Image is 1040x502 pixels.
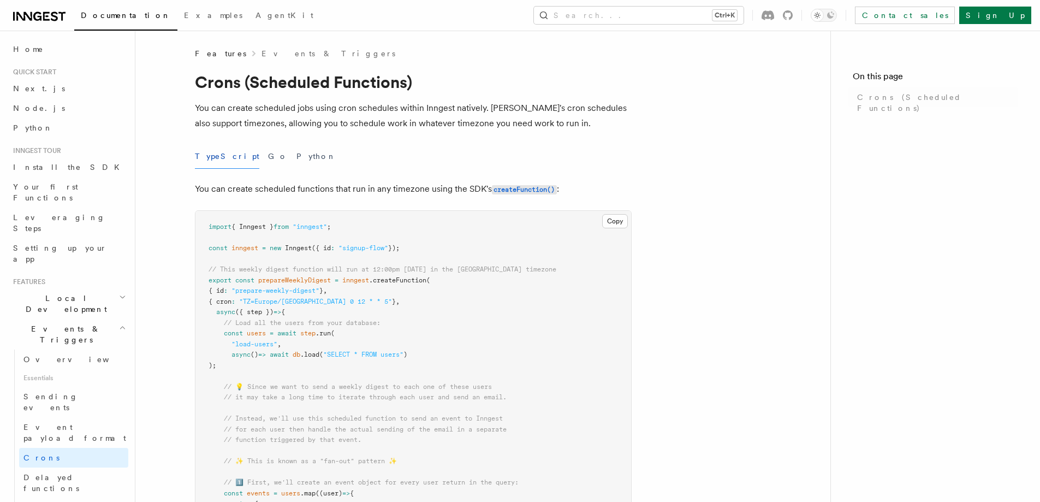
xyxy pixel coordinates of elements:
[9,177,128,208] a: Your first Functions
[331,329,335,337] span: (
[811,9,837,22] button: Toggle dark mode
[270,351,289,358] span: await
[13,84,65,93] span: Next.js
[195,181,632,197] p: You can create scheduled functions that run in any timezone using the SDK's :
[853,87,1018,118] a: Crons (Scheduled Functions)
[9,319,128,350] button: Events & Triggers
[224,479,519,486] span: // 1️⃣ First, we'll create an event object for every user return in the query:
[712,10,737,21] kbd: Ctrl+K
[13,182,78,202] span: Your first Functions
[855,7,955,24] a: Contact sales
[239,298,392,305] span: "TZ=Europe/[GEOGRAPHIC_DATA] 0 12 * * 5"
[534,7,744,24] button: Search...Ctrl+K
[323,287,327,294] span: ,
[268,144,288,169] button: Go
[195,101,632,131] p: You can create scheduled jobs using cron schedules within Inngest natively. [PERSON_NAME]'s cron ...
[342,276,369,284] span: inngest
[209,223,231,231] span: import
[9,157,128,177] a: Install the SDK
[300,329,316,337] span: step
[249,3,320,29] a: AgentKit
[74,3,177,31] a: Documentation
[224,329,243,337] span: const
[327,223,331,231] span: ;
[319,351,323,358] span: (
[396,298,400,305] span: ,
[224,436,361,444] span: // function triggered by that event.
[19,387,128,417] a: Sending events
[262,244,266,252] span: =
[9,39,128,59] a: Home
[195,144,259,169] button: TypeScript
[224,415,503,422] span: // Instead, we'll use this scheduled function to send an event to Inngest
[13,213,105,233] span: Leveraging Steps
[262,48,395,59] a: Events & Triggers
[270,329,274,337] span: =
[857,92,1018,114] span: Crons (Scheduled Functions)
[335,276,338,284] span: =
[853,70,1018,87] h4: On this page
[274,489,277,497] span: =
[13,123,53,132] span: Python
[209,276,231,284] span: export
[316,329,331,337] span: .run
[9,293,119,315] span: Local Development
[23,392,78,412] span: Sending events
[293,223,327,231] span: "inngest"
[231,244,258,252] span: inngest
[13,104,65,113] span: Node.js
[184,11,242,20] span: Examples
[247,489,270,497] span: events
[235,308,274,316] span: ({ step })
[195,72,632,92] h1: Crons (Scheduled Functions)
[224,287,228,294] span: :
[23,473,79,493] span: Delayed functions
[195,48,246,59] span: Features
[388,244,400,252] span: });
[319,287,323,294] span: }
[231,287,319,294] span: "prepare-weekly-digest"
[209,265,556,273] span: // This weekly digest function will run at 12:00pm [DATE] in the [GEOGRAPHIC_DATA] timezone
[300,351,319,358] span: .load
[277,329,296,337] span: await
[19,369,128,387] span: Essentials
[9,323,119,345] span: Events & Triggers
[270,244,281,252] span: new
[224,457,397,465] span: // ✨ This is known as a "fan-out" pattern ✨
[300,489,316,497] span: .map
[81,11,171,20] span: Documentation
[9,68,56,76] span: Quick start
[403,351,407,358] span: )
[258,276,331,284] span: prepareWeeklyDigest
[13,44,44,55] span: Home
[369,276,426,284] span: .createFunction
[209,287,224,294] span: { id
[209,244,228,252] span: const
[224,426,507,433] span: // for each user then handle the actual sending of the email in a separate
[216,308,235,316] span: async
[316,489,342,497] span: ((user)
[285,244,312,252] span: Inngest
[209,362,216,369] span: );
[19,468,128,498] a: Delayed functions
[255,11,313,20] span: AgentKit
[323,351,403,358] span: "SELECT * FROM users"
[293,351,300,358] span: db
[247,329,266,337] span: users
[281,308,285,316] span: {
[224,393,507,401] span: // it may take a long time to iterate through each user and send an email.
[9,79,128,98] a: Next.js
[231,298,235,305] span: :
[251,351,258,358] span: ()
[9,98,128,118] a: Node.js
[492,184,557,194] a: createFunction()
[392,298,396,305] span: }
[602,214,628,228] button: Copy
[23,453,60,462] span: Crons
[296,144,336,169] button: Python
[23,355,136,364] span: Overview
[342,489,350,497] span: =>
[9,208,128,238] a: Leveraging Steps
[331,244,335,252] span: :
[13,163,126,172] span: Install the SDK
